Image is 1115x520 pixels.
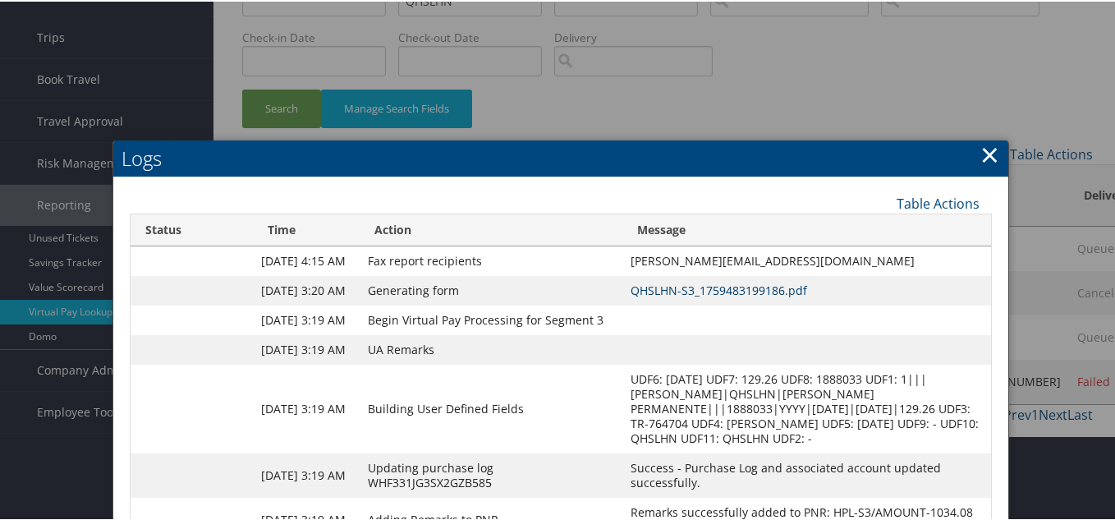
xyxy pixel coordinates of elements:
th: Action: activate to sort column ascending [360,213,622,245]
td: [DATE] 3:19 AM [253,334,360,363]
td: UDF6: [DATE] UDF7: 129.26 UDF8: 1888033 UDF1: 1|||[PERSON_NAME]|QHSLHN|[PERSON_NAME] PERMANENTE||... [622,363,992,452]
td: [DATE] 3:20 AM [253,274,360,304]
td: [DATE] 3:19 AM [253,363,360,452]
td: Fax report recipients [360,245,622,274]
th: Status: activate to sort column ascending [131,213,253,245]
td: [PERSON_NAME][EMAIL_ADDRESS][DOMAIN_NAME] [622,245,992,274]
td: UA Remarks [360,334,622,363]
a: Table Actions [897,193,980,211]
td: Updating purchase log WHF331JG3SX2GZB585 [360,452,622,496]
td: Building User Defined Fields [360,363,622,452]
td: Success - Purchase Log and associated account updated successfully. [622,452,992,496]
th: Time: activate to sort column ascending [253,213,360,245]
a: Close [980,136,999,169]
th: Message: activate to sort column ascending [622,213,992,245]
a: QHSLHN-S3_1759483199186.pdf [631,281,807,297]
td: Begin Virtual Pay Processing for Segment 3 [360,304,622,334]
td: Generating form [360,274,622,304]
td: [DATE] 3:19 AM [253,452,360,496]
td: [DATE] 4:15 AM [253,245,360,274]
td: [DATE] 3:19 AM [253,304,360,334]
h2: Logs [113,139,1009,175]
